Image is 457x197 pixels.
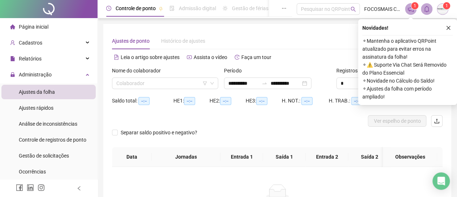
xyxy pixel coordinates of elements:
[114,55,119,60] span: file-text
[194,54,227,60] span: Assista o vídeo
[19,153,69,159] span: Gestão de solicitações
[121,54,180,60] span: Leia o artigo sobre ajustes
[423,6,430,12] span: bell
[10,24,15,29] span: home
[437,4,448,14] img: 1073
[364,5,401,13] span: FOCOSMAIS CONTABILIDADE
[210,81,214,85] span: down
[348,147,391,167] th: Saída 2
[408,6,414,12] span: notification
[281,6,286,11] span: ellipsis
[179,5,216,11] span: Admissão digital
[224,67,246,75] label: Período
[19,72,52,77] span: Administração
[301,97,312,105] span: --:--
[19,169,46,175] span: Ocorrências
[362,61,453,77] span: ⚬ ⚠️ Suporte Via Chat Será Removido do Plano Essencial
[116,5,156,11] span: Controle de ponto
[161,38,205,44] span: Histórico de ajustes
[112,147,152,167] th: Data
[306,147,348,167] th: Entrada 2
[10,72,15,77] span: lock
[351,97,362,105] span: --:--
[414,3,416,8] span: 1
[383,147,437,167] th: Observações
[16,184,23,191] span: facebook
[19,121,77,127] span: Análise de inconsistências
[210,97,246,105] div: HE 2:
[220,97,231,105] span: --:--
[159,7,163,11] span: pushpin
[362,77,453,85] span: ⚬ Novidade no Cálculo do Saldo!
[19,89,55,95] span: Ajustes da folha
[434,118,440,124] span: upload
[112,38,150,44] span: Ajustes de ponto
[282,97,329,105] div: H. NOT.:
[19,137,86,143] span: Controle de registros de ponto
[77,186,82,191] span: left
[19,40,42,46] span: Cadastros
[232,5,268,11] span: Gestão de férias
[432,172,450,190] div: Open Intercom Messenger
[38,184,45,191] span: instagram
[443,2,450,9] sup: Atualize o seu contato no menu Meus Dados
[263,147,306,167] th: Saída 1
[262,80,267,86] span: to
[256,97,267,105] span: --:--
[118,129,200,137] span: Separar saldo positivo e negativo?
[19,105,53,111] span: Ajustes rápidos
[411,2,418,9] sup: 1
[112,67,165,75] label: Nome do colaborador
[106,6,111,11] span: clock-circle
[389,153,431,161] span: Observações
[138,97,150,105] span: --:--
[10,56,15,61] span: file
[220,147,263,167] th: Entrada 1
[223,6,228,11] span: sun
[362,37,453,61] span: ⚬ Mantenha o aplicativo QRPoint atualizado para evitar erros na assinatura da folha!
[241,54,271,60] span: Faça um tour
[27,184,34,191] span: linkedin
[112,97,173,105] div: Saldo total:
[445,3,448,8] span: 1
[19,56,42,62] span: Relatórios
[246,97,282,105] div: HE 3:
[152,147,220,167] th: Jornadas
[187,55,192,60] span: youtube
[173,97,210,105] div: HE 1:
[336,67,364,75] span: Registros
[234,55,240,60] span: history
[362,85,453,101] span: ⚬ Ajustes da folha com período ampliado!
[368,115,426,127] button: Ver espelho de ponto
[184,97,195,105] span: --:--
[446,25,451,30] span: close
[10,40,15,45] span: user-add
[329,97,379,105] div: H. TRAB.:
[169,6,174,11] span: file-done
[19,24,48,30] span: Página inicial
[203,81,207,85] span: filter
[262,80,267,86] span: swap-right
[350,7,356,12] span: search
[362,24,388,32] span: Novidades !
